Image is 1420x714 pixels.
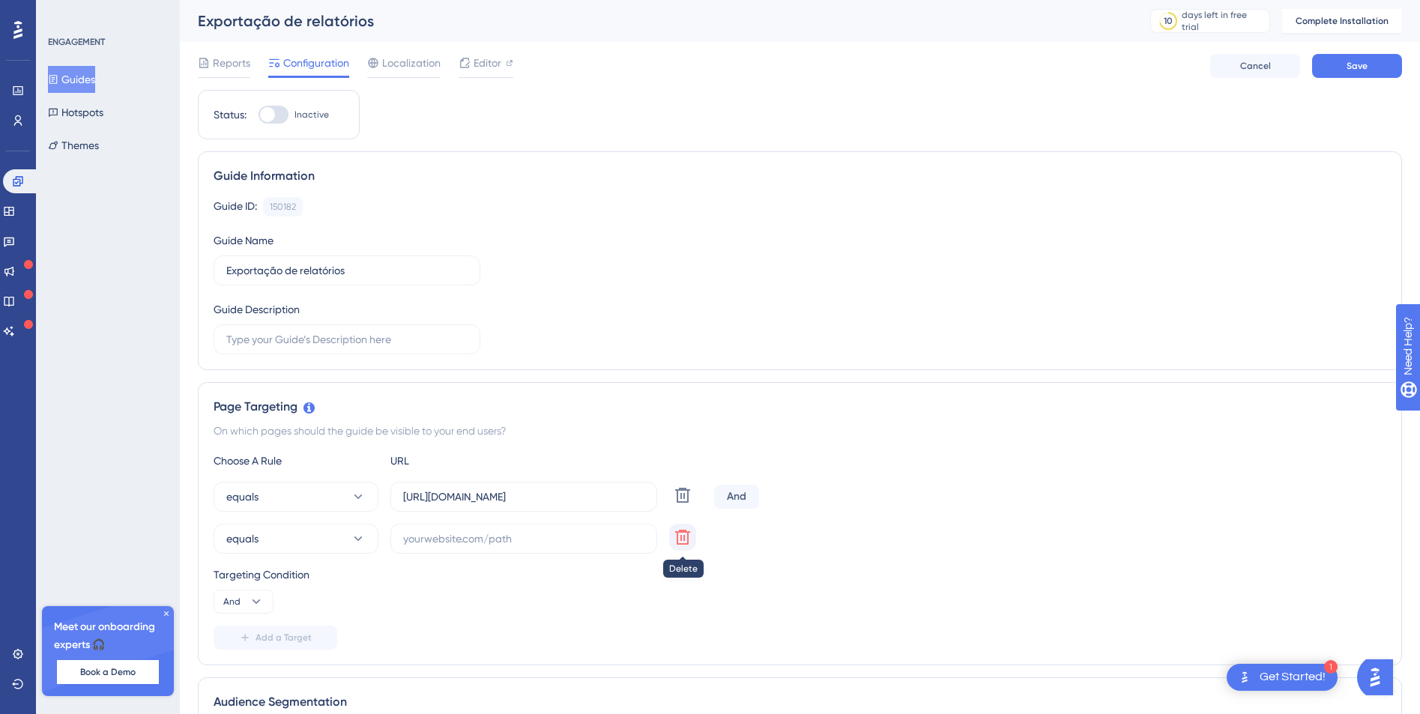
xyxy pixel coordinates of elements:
button: Book a Demo [57,660,159,684]
input: yourwebsite.com/path [403,530,644,547]
div: URL [390,452,555,470]
div: Choose A Rule [214,452,378,470]
div: days left in free trial [1182,9,1265,33]
span: Cancel [1240,60,1271,72]
iframe: UserGuiding AI Assistant Launcher [1357,655,1402,700]
div: Audience Segmentation [214,693,1386,711]
span: Complete Installation [1296,15,1389,27]
div: 10 [1164,15,1173,27]
div: Guide ID: [214,197,257,217]
span: Book a Demo [80,666,136,678]
span: Editor [474,54,501,72]
span: Add a Target [256,632,312,644]
button: Cancel [1210,54,1300,78]
span: And [223,596,241,608]
button: Save [1312,54,1402,78]
button: And [214,590,274,614]
button: Themes [48,132,99,159]
input: yourwebsite.com/path [403,488,644,505]
span: Save [1347,60,1368,72]
div: On which pages should the guide be visible to your end users? [214,422,1386,440]
input: Type your Guide’s Name here [226,262,468,279]
div: Status: [214,106,247,124]
button: Complete Installation [1282,9,1402,33]
span: Configuration [283,54,349,72]
button: Add a Target [214,626,337,650]
button: Hotspots [48,99,103,126]
button: equals [214,482,378,512]
div: 150182 [270,201,296,213]
span: Localization [382,54,441,72]
div: Page Targeting [214,398,1386,416]
span: Reports [213,54,250,72]
div: Exportação de relatórios [198,10,1113,31]
div: Get Started! [1260,669,1326,686]
span: Need Help? [35,4,94,22]
div: ENGAGEMENT [48,36,105,48]
input: Type your Guide’s Description here [226,331,468,348]
img: launcher-image-alternative-text [1236,668,1254,686]
div: Guide Information [214,167,1386,185]
div: And [714,485,759,509]
span: equals [226,530,259,548]
div: Targeting Condition [214,566,1386,584]
button: equals [214,524,378,554]
div: Open Get Started! checklist, remaining modules: 1 [1227,664,1338,691]
div: Guide Description [214,300,300,318]
div: 1 [1324,660,1338,674]
span: Inactive [294,109,329,121]
span: Meet our onboarding experts 🎧 [54,618,162,654]
span: equals [226,488,259,506]
div: Guide Name [214,232,274,249]
button: Guides [48,66,95,93]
